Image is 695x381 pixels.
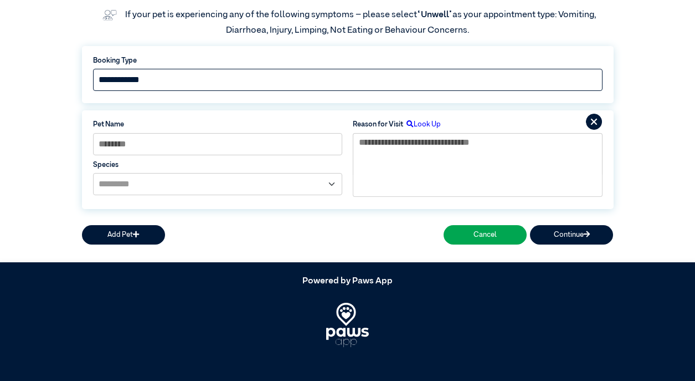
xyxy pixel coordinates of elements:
[444,225,527,245] button: Cancel
[326,303,369,347] img: PawsApp
[530,225,613,245] button: Continue
[93,119,342,130] label: Pet Name
[125,11,598,35] label: If your pet is experiencing any of the following symptoms – please select as your appointment typ...
[353,119,403,130] label: Reason for Visit
[403,119,441,130] label: Look Up
[99,6,120,24] img: vet
[82,276,614,287] h5: Powered by Paws App
[93,55,603,66] label: Booking Type
[82,225,165,245] button: Add Pet
[417,11,452,19] span: “Unwell”
[93,160,342,170] label: Species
